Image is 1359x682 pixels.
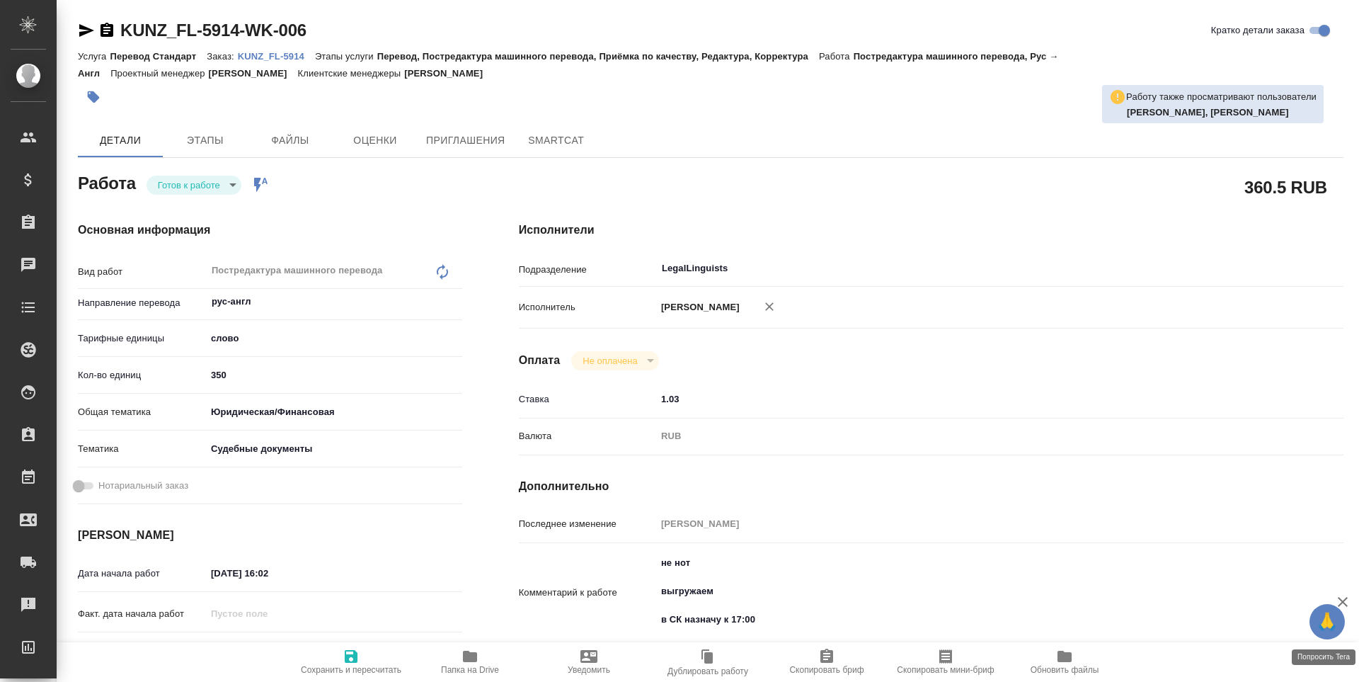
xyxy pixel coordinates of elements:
span: Скопировать бриф [789,665,864,675]
p: Клиентские менеджеры [298,68,405,79]
p: Валюта [519,429,656,443]
p: Этапы услуги [315,51,377,62]
h4: Дополнительно [519,478,1343,495]
button: 🙏 [1309,604,1345,640]
p: Перевод Стандарт [110,51,207,62]
input: ✎ Введи что-нибудь [206,640,330,661]
button: Дублировать работу [648,642,767,682]
input: ✎ Введи что-нибудь [206,563,330,584]
input: ✎ Введи что-нибудь [656,389,1275,409]
h2: Работа [78,169,136,195]
span: 🙏 [1315,607,1339,637]
div: Готов к работе [571,351,658,370]
a: KUNZ_FL-5914 [238,50,315,62]
button: Обновить файлы [1005,642,1124,682]
p: Комментарий к работе [519,586,656,600]
span: Файлы [256,132,324,149]
h4: [PERSON_NAME] [78,527,462,544]
span: Дублировать работу [667,666,748,676]
p: Работу также просматривают пользователи [1126,90,1317,104]
p: Перевод, Постредактура машинного перевода, Приёмка по качеству, Редактура, Корректура [377,51,819,62]
button: Скопировать мини-бриф [886,642,1005,682]
div: Судебные документы [206,437,462,461]
button: Уведомить [529,642,648,682]
span: Обновить файлы [1031,665,1099,675]
div: RUB [656,424,1275,448]
button: Удалить исполнителя [754,291,785,322]
button: Скопировать бриф [767,642,886,682]
p: Направление перевода [78,296,206,310]
p: [PERSON_NAME] [404,68,493,79]
h4: Исполнители [519,222,1343,239]
p: Исполнитель [519,300,656,314]
span: Приглашения [426,132,505,149]
p: Факт. дата начала работ [78,607,206,621]
span: Скопировать мини-бриф [897,665,994,675]
input: Пустое поле [656,513,1275,534]
input: Пустое поле [206,603,330,624]
a: KUNZ_FL-5914-WK-006 [120,21,306,40]
textarea: не нот выгружаем в СК назначу к 17:00 [656,551,1275,632]
h4: Основная информация [78,222,462,239]
span: SmartCat [522,132,590,149]
h2: 360.5 RUB [1244,175,1327,199]
p: Дата начала работ [78,567,206,581]
p: Работа [819,51,854,62]
button: Скопировать ссылку [98,22,115,39]
div: Готов к работе [147,176,241,195]
span: Нотариальный заказ [98,479,188,493]
button: Папка на Drive [411,642,529,682]
h4: Оплата [519,352,561,369]
p: Последнее изменение [519,517,656,531]
p: Ставка [519,392,656,407]
button: Open [1267,267,1270,270]
span: Кратко детали заказа [1211,23,1304,38]
span: Этапы [171,132,239,149]
p: Общая тематика [78,405,206,419]
button: Добавить тэг [78,81,109,113]
button: Сохранить и пересчитать [292,642,411,682]
p: [PERSON_NAME] [656,300,740,314]
p: Услуга [78,51,110,62]
span: Уведомить [568,665,610,675]
b: [PERSON_NAME], [PERSON_NAME] [1127,107,1289,118]
span: Папка на Drive [441,665,499,675]
p: Тематика [78,442,206,456]
button: Open [454,300,457,303]
span: Детали [86,132,154,149]
button: Скопировать ссылку для ЯМессенджера [78,22,95,39]
input: ✎ Введи что-нибудь [206,365,462,385]
div: слово [206,326,462,351]
p: [PERSON_NAME] [209,68,298,79]
p: Тарифные единицы [78,331,206,346]
span: Оценки [341,132,409,149]
button: Готов к работе [154,179,224,191]
p: Солдатенкова Татьяна, Сидоренко Ольга [1127,106,1317,120]
p: KUNZ_FL-5914 [238,51,315,62]
p: Заказ: [207,51,237,62]
button: Не оплачена [578,355,641,367]
div: Юридическая/Финансовая [206,400,462,424]
p: Кол-во единиц [78,368,206,382]
p: Проектный менеджер [110,68,208,79]
p: Подразделение [519,263,656,277]
p: Вид работ [78,265,206,279]
span: Сохранить и пересчитать [301,665,401,675]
